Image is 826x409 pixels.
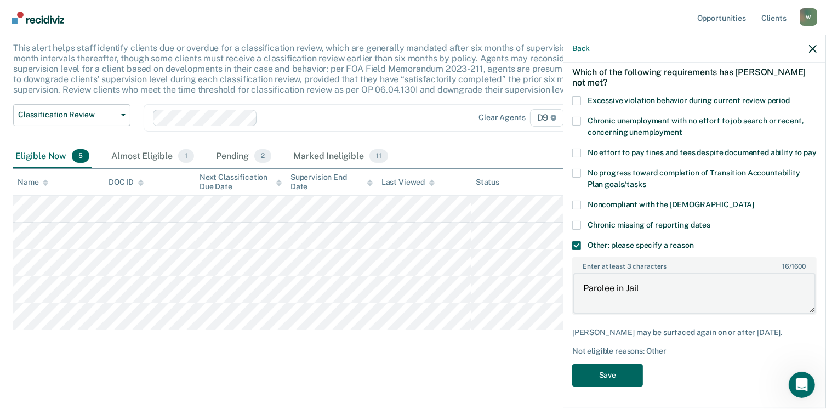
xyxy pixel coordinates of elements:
[800,8,817,26] button: Profile dropdown button
[12,12,64,24] img: Recidiviz
[588,241,694,249] span: Other: please specify a reason
[478,113,525,122] div: Clear agents
[13,43,625,95] p: This alert helps staff identify clients due or overdue for a classification review, which are gen...
[782,263,789,270] span: 16
[178,149,194,163] span: 1
[588,200,754,209] span: Noncompliant with the [DEMOGRAPHIC_DATA]
[72,149,89,163] span: 5
[254,149,271,163] span: 2
[782,263,806,270] span: / 1600
[572,346,817,356] div: Not eligible reasons: Other
[789,372,815,398] iframe: Intercom live chat
[588,96,790,105] span: Excessive violation behavior during current review period
[572,328,817,337] div: [PERSON_NAME] may be surfaced again on or after [DATE].
[588,148,817,157] span: No effort to pay fines and fees despite documented ability to pay
[200,173,282,191] div: Next Classification Due Date
[369,149,388,163] span: 11
[291,145,390,169] div: Marked Ineligible
[476,178,499,187] div: Status
[572,58,817,96] div: Which of the following requirements has [PERSON_NAME] not met?
[18,178,48,187] div: Name
[13,145,92,169] div: Eligible Now
[109,178,144,187] div: DOC ID
[109,145,196,169] div: Almost Eligible
[800,8,817,26] div: W
[572,44,590,53] button: Back
[573,258,816,270] label: Enter at least 3 characters
[18,110,117,120] span: Classification Review
[214,145,274,169] div: Pending
[588,220,710,229] span: Chronic missing of reporting dates
[588,168,800,189] span: No progress toward completion of Transition Accountability Plan goals/tasks
[573,273,816,314] textarea: Parolee in Jail
[530,109,565,127] span: D9
[588,116,804,137] span: Chronic unemployment with no effort to job search or recent, concerning unemployment
[290,173,373,191] div: Supervision End Date
[381,178,435,187] div: Last Viewed
[572,364,643,387] button: Save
